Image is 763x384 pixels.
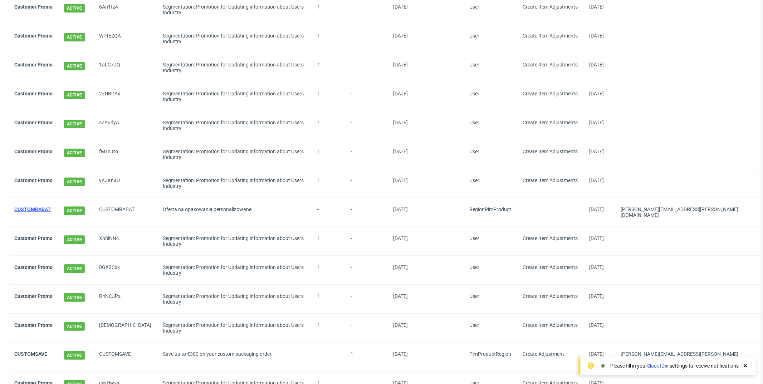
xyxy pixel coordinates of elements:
[99,33,151,44] span: WPfEZQA
[469,351,511,357] span: PimProduct Region
[523,4,578,10] span: Create Item Adjustments
[523,178,578,183] span: Create Item Adjustments
[14,91,53,96] a: Customer Promo
[469,322,479,328] span: User
[589,91,604,96] span: [DATE]
[469,33,479,39] span: User
[14,4,53,10] a: Customer Promo
[393,33,408,39] span: [DATE]
[523,120,578,125] span: Create Item Adjustments
[14,178,53,183] a: Customer Promo
[600,362,607,369] img: Slack
[99,4,151,15] span: 6An1tz4
[393,91,408,96] span: [DATE]
[469,62,479,68] span: User
[163,4,306,15] div: Segmentation: Promotion for Updating information about Users Industry
[14,120,53,125] a: Customer Promo
[523,293,578,299] span: Create Item Adjustments
[523,149,578,154] span: Create Item Adjustments
[163,351,306,357] div: Save up to €300 on your custom packaging order.
[351,91,382,102] span: -
[163,264,306,276] div: Segmentation: Promotion for Updating information about Users Industry
[523,62,578,68] span: Create Item Adjustments
[589,120,604,125] span: [DATE]
[523,91,578,96] span: Create Item Adjustments
[14,351,47,357] a: CUSTOMSAVE
[64,235,85,244] span: ACTIVE
[14,322,53,328] a: Customer Promo
[610,362,739,369] div: Please fill in your in settings to receive notifications
[523,264,578,270] span: Create Item Adjustments
[64,4,85,13] span: ACTIVE
[64,293,85,302] span: ACTIVE
[523,351,564,357] span: Create Adjustment
[589,264,604,270] span: [DATE]
[393,178,408,183] span: [DATE]
[64,206,85,215] span: ACTIVE
[64,264,85,273] span: ACTIVE
[393,293,408,299] span: [DATE]
[523,235,578,241] span: Create Item Adjustments
[99,62,151,73] span: 1aLC7JQ
[317,178,320,183] span: 1
[163,322,306,334] div: Segmentation: Promotion for Updating information about Users Industry
[99,322,151,334] span: [DEMOGRAPHIC_DATA]
[64,322,85,331] span: ACTIVE
[14,264,53,270] a: Customer Promo
[393,206,408,212] span: [DATE]
[351,322,382,334] span: -
[99,91,151,102] span: 2ZUBDAx
[469,206,511,212] span: Region PimProduct
[351,235,382,247] span: -
[317,4,320,10] span: 1
[163,235,306,247] div: Segmentation: Promotion for Updating information about Users Industry
[351,264,382,276] span: -
[589,178,604,183] span: [DATE]
[163,206,306,212] div: Oferta na opakowania personalizowane
[99,206,151,218] span: CUSTOMRABAT
[64,120,85,128] span: ACTIVE
[99,235,151,247] span: Xh8iNNc
[317,293,320,299] span: 1
[64,178,85,186] span: ACTIVE
[393,235,408,241] span: [DATE]
[99,351,151,363] span: CUSTOMSAVE
[64,62,85,70] span: ACTIVE
[469,120,479,125] span: User
[469,293,479,299] span: User
[589,351,604,357] span: [DATE]
[163,178,306,189] div: Segmentation: Promotion for Updating information about Users Industry
[469,264,479,270] span: User
[317,351,339,363] span: -
[99,120,151,131] span: sZAudyA
[99,264,151,276] span: 8GX2Cxx
[589,149,604,154] span: [DATE]
[393,322,408,328] span: [DATE]
[589,322,604,328] span: [DATE]
[14,33,53,39] a: Customer Promo
[99,178,151,189] span: yAJKn4U
[589,293,604,299] span: [DATE]
[589,4,604,10] span: [DATE]
[317,322,320,328] span: 1
[393,4,408,10] span: [DATE]
[64,33,85,41] span: ACTIVE
[393,62,408,68] span: [DATE]
[163,149,306,160] div: Segmentation: Promotion for Updating information about Users Industry
[469,235,479,241] span: User
[163,293,306,305] div: Segmentation: Promotion for Updating information about Users Industry
[351,62,382,73] span: -
[393,351,408,357] span: [DATE]
[317,235,320,241] span: 1
[469,178,479,183] span: User
[163,120,306,131] div: Segmentation: Promotion for Updating information about Users Industry
[317,33,320,39] span: 1
[351,293,382,305] span: -
[163,91,306,102] div: Segmentation: Promotion for Updating information about Users Industry
[351,206,382,218] span: -
[64,91,85,99] span: ACTIVE
[351,178,382,189] span: -
[99,293,151,305] span: R4NCJPs
[317,206,339,218] span: -
[351,4,382,15] span: -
